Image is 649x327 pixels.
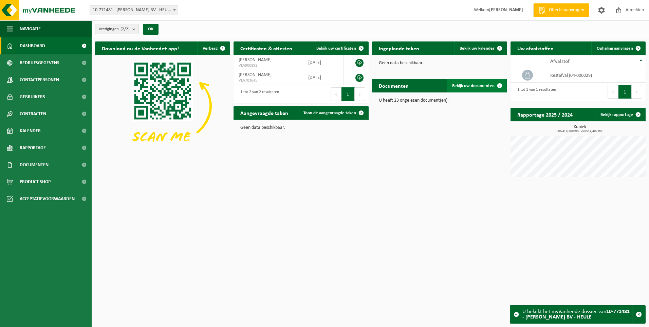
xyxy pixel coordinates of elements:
span: Gebruikers [20,88,45,105]
div: 1 tot 1 van 1 resultaten [514,84,556,99]
div: U bekijkt het myVanheede dossier van [522,306,632,323]
td: restafval (04-000029) [545,68,646,83]
span: [PERSON_NAME] [239,57,272,63]
span: Toon de aangevraagde taken [303,111,356,115]
span: VLA703645 [239,78,298,83]
span: Bedrijfsgegevens [20,54,59,71]
span: Contracten [20,105,46,122]
p: Geen data beschikbaar. [379,61,500,66]
button: Vestigingen(2/2) [95,24,139,34]
span: Dashboard [20,37,45,54]
h2: Aangevraagde taken [234,106,295,119]
div: 1 tot 2 van 2 resultaten [237,87,279,102]
h2: Certificaten & attesten [234,41,299,55]
button: Next [355,87,365,101]
span: Verberg [203,46,218,51]
td: [DATE] [303,55,344,70]
span: Documenten [20,156,49,173]
span: Acceptatievoorwaarden [20,190,75,207]
a: Bekijk uw documenten [447,79,506,92]
span: Bekijk uw certificaten [316,46,356,51]
p: U heeft 23 ongelezen document(en). [379,98,500,103]
p: Geen data beschikbaar. [240,125,362,130]
h2: Ingeplande taken [372,41,426,55]
strong: [PERSON_NAME] [489,7,523,13]
td: [DATE] [303,70,344,85]
a: Toon de aangevraagde taken [298,106,368,120]
h2: Rapportage 2025 / 2024 [511,108,579,121]
a: Offerte aanvragen [533,3,589,17]
span: 2024: 8,800 m3 - 2025: 4,400 m3 [514,130,646,133]
button: 1 [341,87,355,101]
span: Bekijk uw documenten [452,84,495,88]
button: OK [143,24,159,35]
strong: 10-771481 - [PERSON_NAME] BV - HEULE [522,309,630,320]
span: [PERSON_NAME] [239,72,272,78]
span: Kalender [20,122,41,139]
span: Offerte aanvragen [547,7,586,14]
button: Previous [331,87,341,101]
h2: Uw afvalstoffen [511,41,560,55]
button: Next [632,85,642,99]
span: Ophaling aanvragen [597,46,633,51]
count: (2/2) [120,27,130,31]
button: Previous [608,85,618,99]
button: 1 [618,85,632,99]
span: VLA900892 [239,63,298,68]
span: Navigatie [20,20,41,37]
h2: Download nu de Vanheede+ app! [95,41,186,55]
span: Afvalstof [550,59,570,64]
img: Download de VHEPlus App [95,55,230,157]
a: Ophaling aanvragen [591,41,645,55]
a: Bekijk rapportage [595,108,645,121]
span: Vestigingen [99,24,130,34]
h2: Documenten [372,79,415,92]
button: Verberg [197,41,229,55]
span: Contactpersonen [20,71,59,88]
h3: Kubiek [514,125,646,133]
span: Product Shop [20,173,51,190]
span: Rapportage [20,139,46,156]
span: 10-771481 - WIM CAPPELLE BV - HEULE [90,5,178,15]
a: Bekijk uw kalender [454,41,506,55]
span: Bekijk uw kalender [460,46,495,51]
a: Bekijk uw certificaten [311,41,368,55]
